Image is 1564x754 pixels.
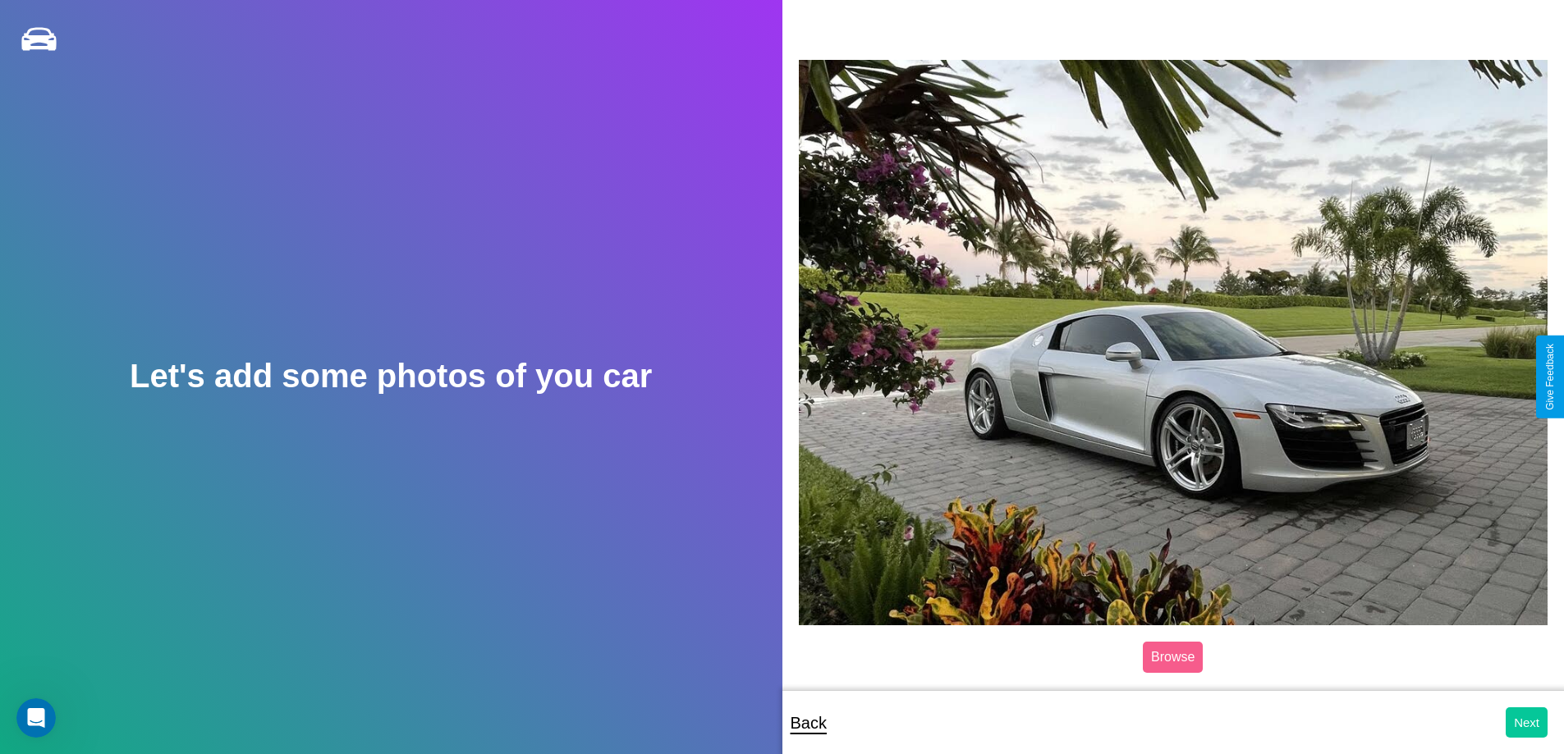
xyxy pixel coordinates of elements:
[1506,707,1548,738] button: Next
[1143,642,1203,673] label: Browse
[130,358,652,395] h2: Let's add some photos of you car
[799,60,1548,624] img: posted
[791,708,827,738] p: Back
[16,698,56,738] iframe: Intercom live chat
[1544,344,1556,410] div: Give Feedback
